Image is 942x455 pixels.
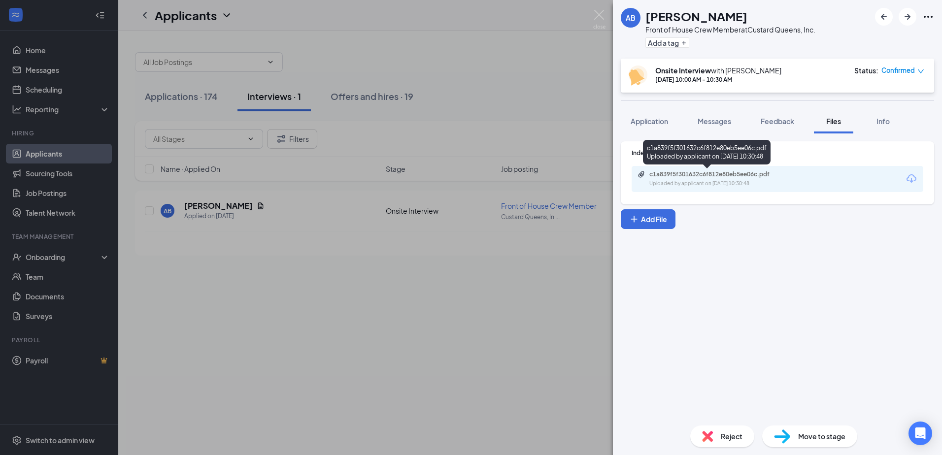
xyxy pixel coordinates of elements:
div: with [PERSON_NAME] [655,65,781,75]
div: Status : [854,65,878,75]
div: c1a839f5f301632c6f812e80eb5ee06c.pdf Uploaded by applicant on [DATE] 10:30:48 [643,140,771,164]
svg: Download [906,173,917,185]
svg: Plus [681,40,687,46]
span: Move to stage [798,431,845,442]
div: Uploaded by applicant on [DATE] 10:30:48 [649,180,797,188]
a: Paperclipc1a839f5f301632c6f812e80eb5ee06c.pdfUploaded by applicant on [DATE] 10:30:48 [638,170,797,188]
div: AB [626,13,636,23]
span: Files [826,117,841,126]
span: Confirmed [881,65,915,75]
span: Feedback [761,117,794,126]
div: Open Intercom Messenger [908,422,932,445]
span: Messages [698,117,731,126]
svg: Ellipses [922,11,934,23]
svg: Plus [629,214,639,224]
button: Add FilePlus [621,209,675,229]
svg: Paperclip [638,170,645,178]
button: PlusAdd a tag [645,37,689,48]
span: Reject [721,431,742,442]
div: [DATE] 10:00 AM - 10:30 AM [655,75,781,84]
div: c1a839f5f301632c6f812e80eb5ee06c.pdf [649,170,787,178]
svg: ArrowLeftNew [878,11,890,23]
svg: ArrowRight [902,11,913,23]
h1: [PERSON_NAME] [645,8,747,25]
button: ArrowLeftNew [875,8,893,26]
b: Onsite Interview [655,66,711,75]
span: Info [876,117,890,126]
button: ArrowRight [899,8,916,26]
div: Indeed Resume [632,149,923,157]
div: Front of House Crew Member at Custard Queens, Inc. [645,25,815,34]
span: down [917,68,924,75]
span: Application [631,117,668,126]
